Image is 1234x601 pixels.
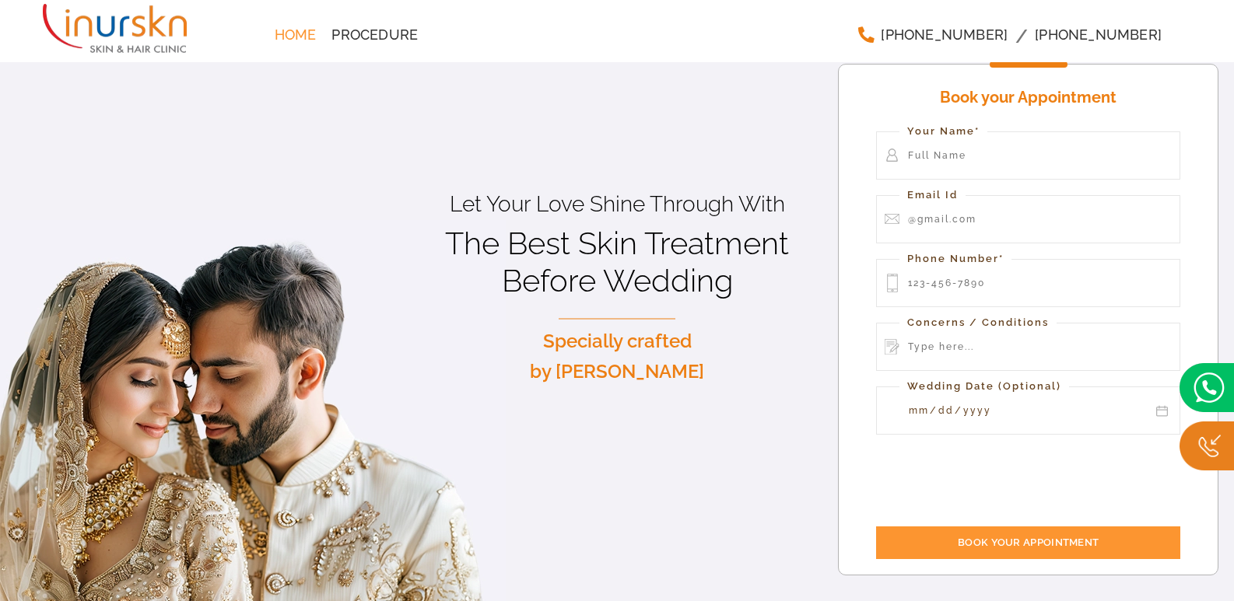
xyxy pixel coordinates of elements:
[267,19,324,51] a: Home
[423,327,812,386] p: Specially crafted by [PERSON_NAME]
[275,28,317,42] span: Home
[331,28,418,42] span: Procedure
[881,28,1008,42] span: [PHONE_NUMBER]
[1035,28,1162,42] span: [PHONE_NUMBER]
[876,82,1181,116] h4: Book your Appointment
[876,526,1181,559] input: Book your Appointment
[423,191,812,218] p: Let Your Love Shine Through With
[876,450,1113,511] iframe: reCAPTCHA
[899,124,987,140] label: Your Name*
[876,323,1181,371] input: Type here...
[850,19,1015,51] a: [PHONE_NUMBER]
[899,379,1069,395] label: Wedding Date (Optional)
[1180,363,1234,412] img: bridal.png
[876,131,1181,180] input: Full Name
[899,251,1011,267] label: Phone Number*
[876,195,1181,243] input: @gmail.com
[423,225,812,299] h1: The Best Skin Treatment Before Wedding
[899,315,1057,331] label: Concerns / Conditions
[1180,421,1234,470] img: Callc.png
[899,187,966,204] label: Email Id
[324,19,426,51] a: Procedure
[876,259,1181,307] input: 123-456-7890
[1027,19,1169,51] a: [PHONE_NUMBER]
[838,64,1218,575] form: Contact form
